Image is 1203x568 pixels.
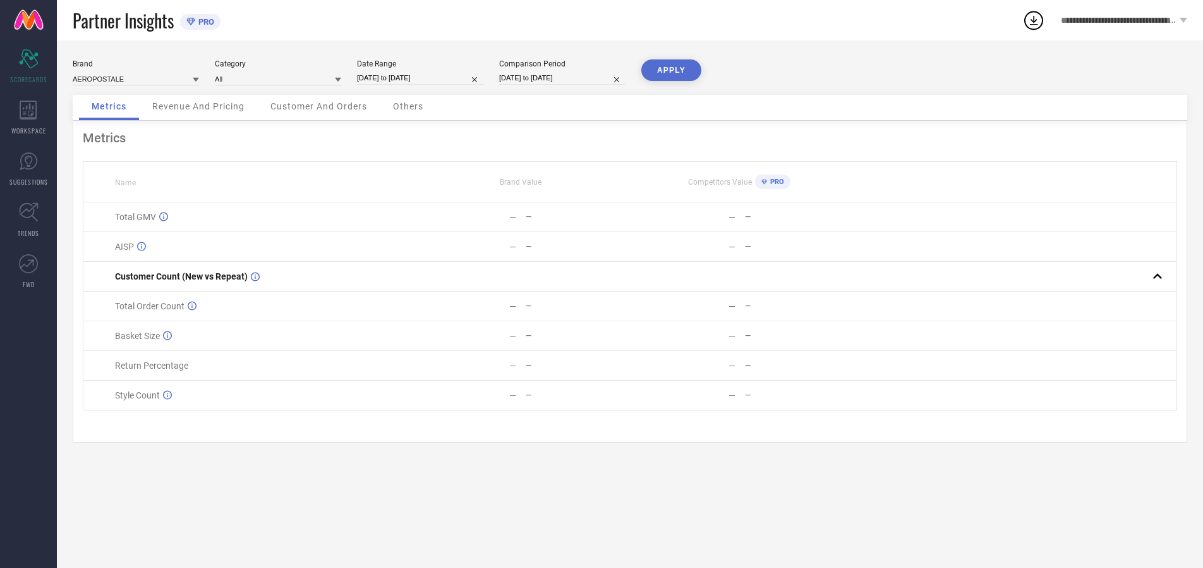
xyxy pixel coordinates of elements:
span: Brand Value [500,178,541,187]
div: — [745,302,849,311]
span: Competitors Value [688,178,752,187]
div: Metrics [83,130,1177,145]
div: — [728,331,735,341]
div: — [526,242,629,251]
span: PRO [767,178,784,186]
span: PRO [195,17,214,27]
div: — [728,301,735,311]
div: — [745,213,849,221]
div: — [745,242,849,251]
div: — [728,390,735,400]
div: — [745,361,849,370]
span: Name [115,178,136,187]
span: Total GMV [115,212,156,222]
div: — [526,391,629,400]
div: — [509,390,516,400]
span: SCORECARDS [10,75,47,84]
span: Return Percentage [115,361,188,371]
div: — [728,361,735,371]
span: AISP [115,242,134,252]
span: Partner Insights [73,8,174,34]
button: APPLY [641,59,701,81]
span: Total Order Count [115,301,184,311]
div: — [509,242,516,252]
div: — [526,331,629,340]
div: — [526,213,629,221]
input: Select date range [357,71,483,85]
div: Category [215,59,341,68]
span: SUGGESTIONS [9,177,48,187]
div: Date Range [357,59,483,68]
div: — [526,302,629,311]
div: Brand [73,59,199,68]
span: Revenue And Pricing [152,101,245,111]
span: FWD [23,280,35,289]
span: Customer And Orders [270,101,367,111]
span: Customer Count (New vs Repeat) [115,271,248,281]
div: — [509,212,516,222]
span: WORKSPACE [11,126,46,135]
div: — [509,331,516,341]
span: Others [393,101,423,111]
div: — [728,242,735,252]
span: TRENDS [18,228,39,238]
div: — [526,361,629,370]
div: — [509,301,516,311]
div: — [745,391,849,400]
div: Open download list [1022,9,1045,32]
div: — [728,212,735,222]
span: Metrics [92,101,126,111]
span: Style Count [115,390,160,400]
div: Comparison Period [499,59,626,68]
span: Basket Size [115,331,160,341]
div: — [745,331,849,340]
input: Select comparison period [499,71,626,85]
div: — [509,361,516,371]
